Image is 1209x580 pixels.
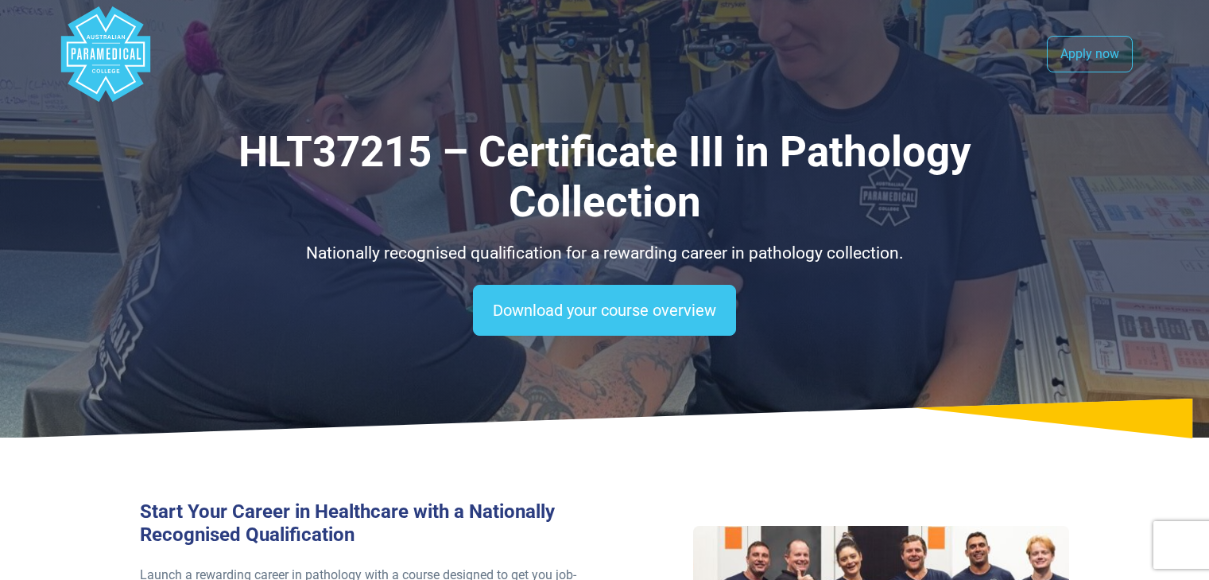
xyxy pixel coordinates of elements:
div: Australian Paramedical College [58,6,153,102]
h3: Start Your Career in Healthcare with a Nationally Recognised Qualification [140,500,595,547]
a: Apply now [1047,36,1133,72]
p: Nationally recognised qualification for a rewarding career in pathology collection. [140,241,1070,267]
h1: HLT37215 – Certificate III in Pathology Collection [140,127,1070,228]
a: Download your course overview [473,285,736,336]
